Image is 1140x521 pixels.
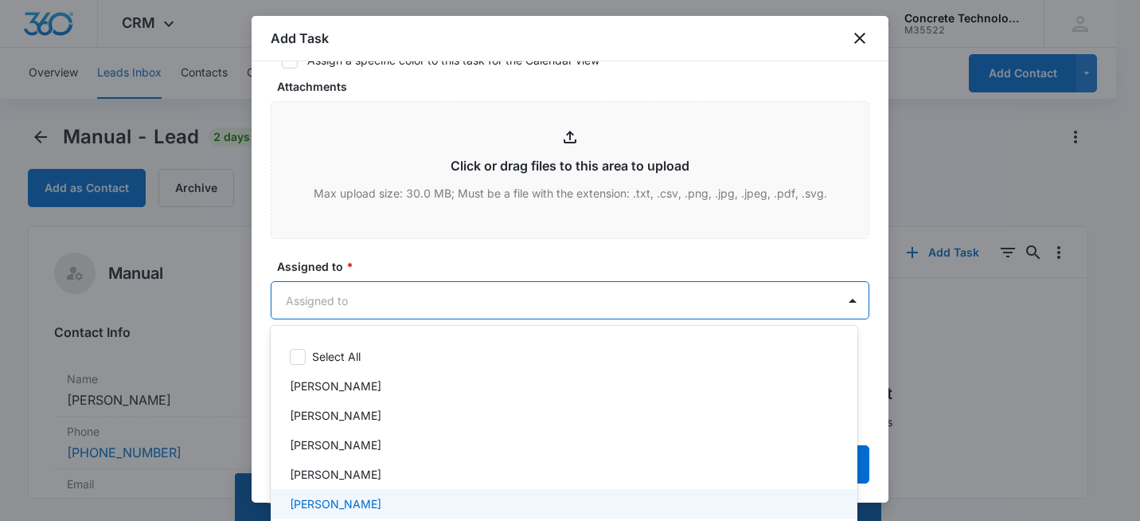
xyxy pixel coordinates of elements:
[290,407,381,424] p: [PERSON_NAME]
[290,466,381,483] p: [PERSON_NAME]
[290,437,381,453] p: [PERSON_NAME]
[290,496,381,512] p: [PERSON_NAME]
[312,348,361,365] p: Select All
[290,378,381,394] p: [PERSON_NAME]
